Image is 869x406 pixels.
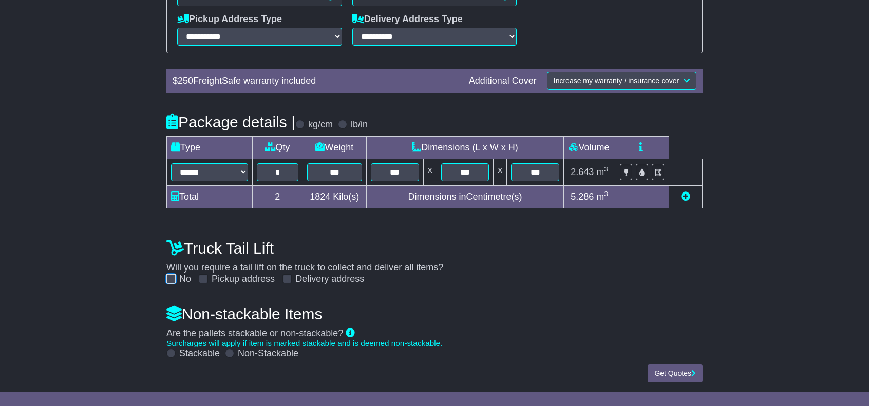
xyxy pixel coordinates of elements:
[166,305,703,322] h4: Non-stackable Items
[352,14,463,25] label: Delivery Address Type
[179,274,191,285] label: No
[167,136,253,159] td: Type
[167,185,253,208] td: Total
[596,191,608,202] span: m
[563,136,615,159] td: Volume
[212,274,275,285] label: Pickup address
[423,159,437,185] td: x
[179,348,220,359] label: Stackable
[494,159,507,185] td: x
[681,191,690,202] a: Add new item
[166,113,295,130] h4: Package details |
[596,167,608,177] span: m
[303,136,367,159] td: Weight
[310,191,330,202] span: 1824
[161,235,708,285] div: Will you require a tail lift on the truck to collect and deliver all items?
[604,165,608,173] sup: 3
[178,75,193,86] span: 250
[238,348,298,359] label: Non-Stackable
[648,364,703,382] button: Get Quotes
[464,75,542,87] div: Additional Cover
[303,185,367,208] td: Kilo(s)
[571,167,594,177] span: 2.643
[295,274,364,285] label: Delivery address
[351,119,368,130] label: lb/in
[554,76,679,85] span: Increase my warranty / insurance cover
[571,191,594,202] span: 5.286
[604,190,608,198] sup: 3
[367,185,564,208] td: Dimensions in Centimetre(s)
[308,119,333,130] label: kg/cm
[367,136,564,159] td: Dimensions (L x W x H)
[166,339,703,348] div: Surcharges will apply if item is marked stackable and is deemed non-stackable.
[253,136,303,159] td: Qty
[166,240,703,257] h4: Truck Tail Lift
[166,328,343,338] span: Are the pallets stackable or non-stackable?
[547,72,696,90] button: Increase my warranty / insurance cover
[253,185,303,208] td: 2
[177,14,282,25] label: Pickup Address Type
[167,75,464,87] div: $ FreightSafe warranty included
